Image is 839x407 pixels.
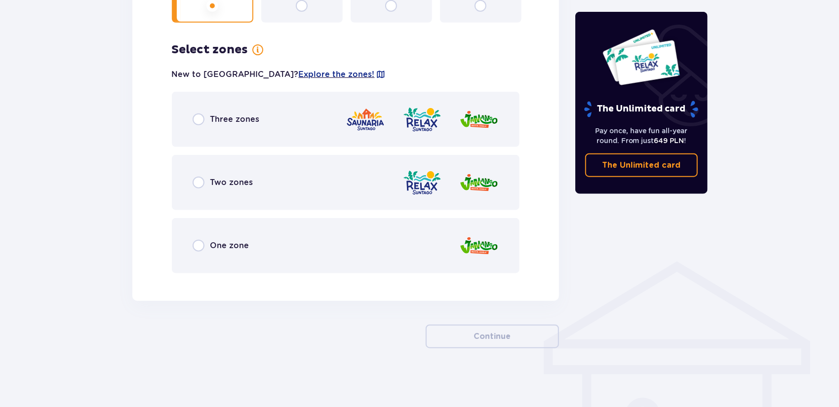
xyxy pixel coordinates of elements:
span: 649 PLN [654,137,684,145]
img: Jamango [459,106,499,134]
p: The Unlimited card [602,160,680,171]
p: The Unlimited card [583,101,699,118]
img: Relax [402,169,442,197]
a: The Unlimited card [585,153,698,177]
img: Jamango [459,232,499,260]
span: One zone [210,240,249,251]
p: New to [GEOGRAPHIC_DATA]? [172,69,386,80]
img: Jamango [459,169,499,197]
h3: Select zones [172,42,248,57]
span: Three zones [210,114,260,125]
a: Explore the zones! [299,69,375,80]
p: Pay once, have fun all-year round. From just ! [585,126,698,146]
img: Saunaria [346,106,385,134]
button: Continue [426,325,559,348]
img: Relax [402,106,442,134]
p: Continue [474,331,511,342]
span: Two zones [210,177,253,188]
img: Two entry cards to Suntago with the word 'UNLIMITED RELAX', featuring a white background with tro... [602,29,680,86]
